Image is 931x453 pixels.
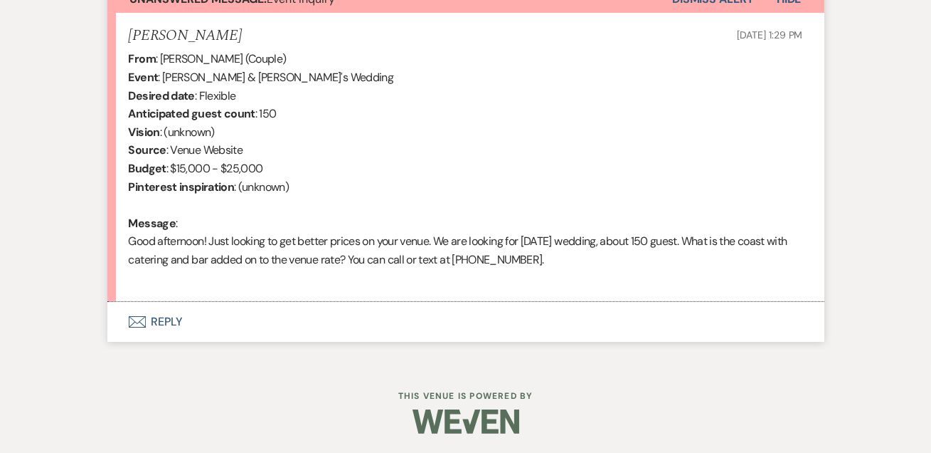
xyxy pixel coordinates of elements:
b: From [129,51,156,66]
div: : [PERSON_NAME] (Couple) : [PERSON_NAME] & [PERSON_NAME]'s Wedding : Flexible : 150 : (unknown) :... [129,50,803,287]
b: Vision [129,125,160,140]
button: Reply [107,302,824,342]
img: Weven Logo [413,397,519,447]
b: Event [129,70,159,85]
b: Pinterest inspiration [129,179,235,194]
b: Budget [129,161,166,176]
span: [DATE] 1:29 PM [737,28,802,41]
b: Desired date [129,88,195,103]
b: Source [129,142,166,157]
b: Anticipated guest count [129,106,255,121]
h5: [PERSON_NAME] [129,27,242,45]
b: Message [129,216,176,231]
